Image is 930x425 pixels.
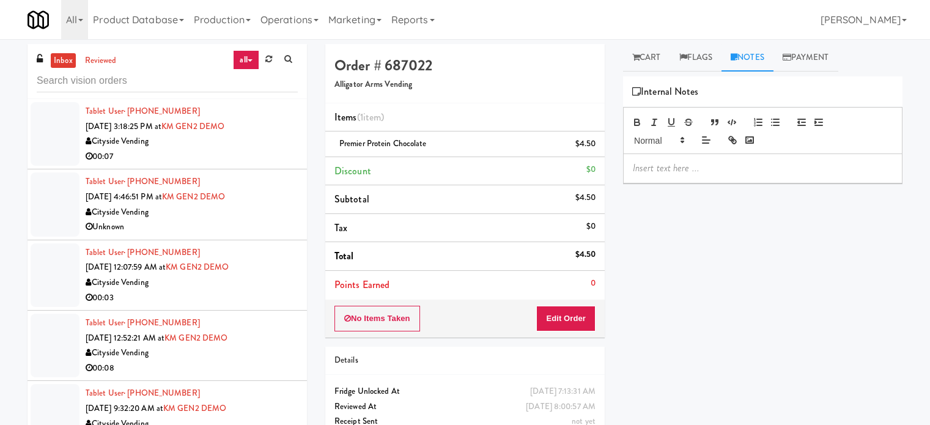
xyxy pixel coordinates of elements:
[124,387,200,399] span: · [PHONE_NUMBER]
[86,220,298,235] div: Unknown
[86,275,298,290] div: Cityside Vending
[86,176,200,187] a: Tablet User· [PHONE_NUMBER]
[86,191,162,202] span: [DATE] 4:46:51 PM at
[334,57,596,73] h4: Order # 687022
[86,149,298,164] div: 00:07
[86,317,200,328] a: Tablet User· [PHONE_NUMBER]
[124,246,200,258] span: · [PHONE_NUMBER]
[334,399,596,415] div: Reviewed At
[124,317,200,328] span: · [PHONE_NUMBER]
[575,247,596,262] div: $4.50
[86,205,298,220] div: Cityside Vending
[82,53,120,68] a: reviewed
[86,332,164,344] span: [DATE] 12:52:21 AM at
[28,9,49,31] img: Micromart
[334,192,369,206] span: Subtotal
[124,176,200,187] span: · [PHONE_NUMBER]
[334,110,384,124] span: Items
[28,240,307,311] li: Tablet User· [PHONE_NUMBER][DATE] 12:07:59 AM atKM GEN2 DEMOCityside Vending00:03
[536,306,596,331] button: Edit Order
[575,190,596,205] div: $4.50
[334,306,420,331] button: No Items Taken
[28,99,307,169] li: Tablet User· [PHONE_NUMBER][DATE] 3:18:25 PM atKM GEN2 DEMOCityside Vending00:07
[334,384,596,399] div: Fridge Unlocked At
[28,311,307,381] li: Tablet User· [PHONE_NUMBER][DATE] 12:52:21 AM atKM GEN2 DEMOCityside Vending00:08
[530,384,596,399] div: [DATE] 7:13:31 AM
[37,70,298,92] input: Search vision orders
[86,105,200,117] a: Tablet User· [PHONE_NUMBER]
[339,138,427,149] span: Premier Protein Chocolate
[166,261,229,273] a: KM GEN2 DEMO
[86,346,298,361] div: Cityside Vending
[575,136,596,152] div: $4.50
[334,249,354,263] span: Total
[721,44,773,72] a: Notes
[591,276,596,291] div: 0
[363,110,381,124] ng-pluralize: item
[161,120,224,132] a: KM GEN2 DEMO
[51,53,76,68] a: inbox
[334,164,371,178] span: Discount
[124,105,200,117] span: · [PHONE_NUMBER]
[86,246,200,258] a: Tablet User· [PHONE_NUMBER]
[162,191,225,202] a: KM GEN2 DEMO
[86,402,163,414] span: [DATE] 9:32:20 AM at
[632,83,699,101] span: Internal Notes
[773,44,838,72] a: Payment
[586,162,596,177] div: $0
[586,219,596,234] div: $0
[526,399,596,415] div: [DATE] 8:00:57 AM
[623,44,670,72] a: Cart
[86,120,161,132] span: [DATE] 3:18:25 PM at
[164,332,227,344] a: KM GEN2 DEMO
[86,134,298,149] div: Cityside Vending
[233,50,259,70] a: all
[163,402,226,414] a: KM GEN2 DEMO
[86,290,298,306] div: 00:03
[86,361,298,376] div: 00:08
[670,44,722,72] a: Flags
[28,169,307,240] li: Tablet User· [PHONE_NUMBER][DATE] 4:46:51 PM atKM GEN2 DEMOCityside VendingUnknown
[357,110,385,124] span: (1 )
[86,387,200,399] a: Tablet User· [PHONE_NUMBER]
[334,353,596,368] div: Details
[86,261,166,273] span: [DATE] 12:07:59 AM at
[334,278,389,292] span: Points Earned
[334,221,347,235] span: Tax
[334,80,596,89] h5: Alligator Arms Vending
